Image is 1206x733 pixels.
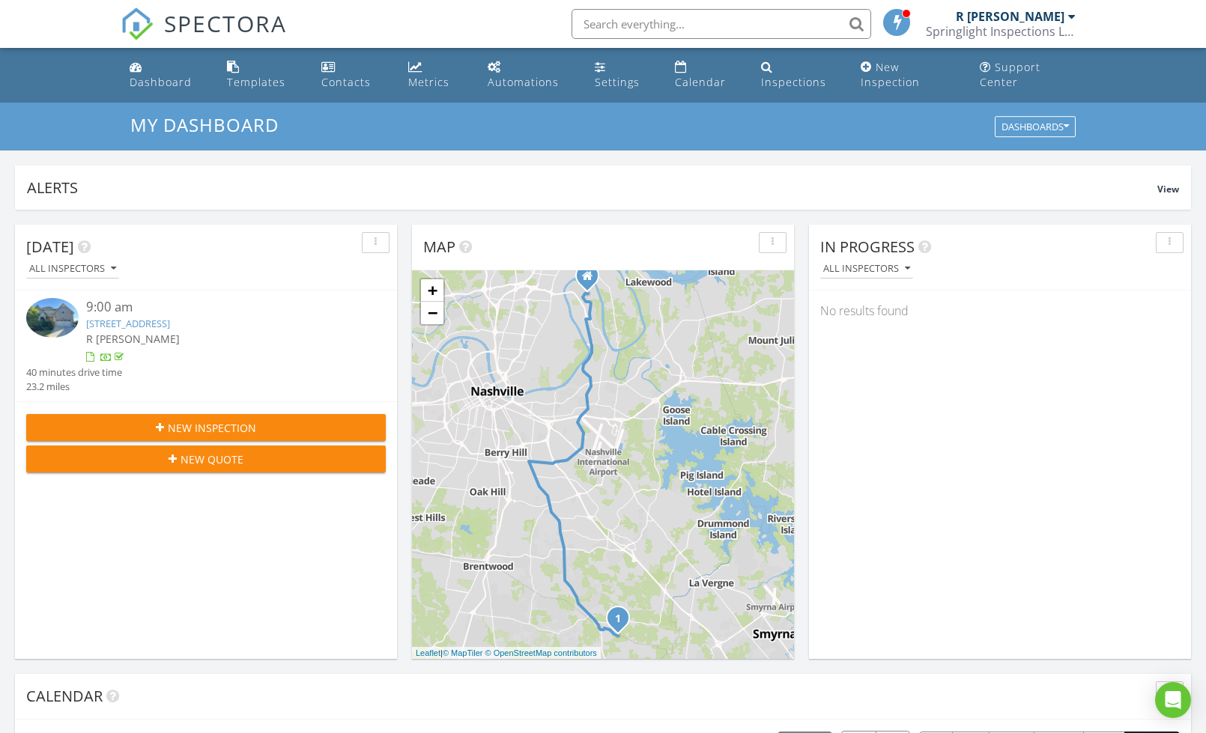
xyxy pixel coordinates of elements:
a: Leaflet [416,648,440,657]
div: 23.2 miles [26,380,122,394]
span: In Progress [820,237,915,257]
div: Calendar [675,75,726,89]
a: [STREET_ADDRESS] [86,317,170,330]
button: All Inspectors [820,259,913,279]
div: Support Center [980,60,1040,89]
div: Alerts [27,177,1157,198]
a: Settings [589,54,657,97]
a: © OpenStreetMap contributors [485,648,597,657]
a: Templates [221,54,303,97]
div: Dashboard [130,75,192,89]
a: Automations (Basic) [482,54,577,97]
div: Open Intercom Messenger [1155,682,1191,718]
div: Settings [595,75,640,89]
span: New Inspection [168,420,256,436]
div: Springlight Inspections LLC [926,24,1076,39]
a: Calendar [669,54,743,97]
div: No results found [809,291,1191,331]
a: Zoom out [421,302,443,324]
button: Dashboards [995,117,1076,138]
button: New Quote [26,445,386,472]
span: SPECTORA [164,7,287,39]
a: © MapTiler [443,648,483,657]
img: 9359966%2Fcover_photos%2FRAR0886yjk4e0330Yq8j%2Fsmall.jpg [26,298,79,337]
span: View [1157,183,1179,195]
div: All Inspectors [823,264,910,274]
a: SPECTORA [121,20,287,52]
span: Map [423,237,455,257]
button: New Inspection [26,414,386,441]
a: Inspections [755,54,843,97]
div: R [PERSON_NAME] [956,9,1064,24]
div: 2213 Kirkwall Dr, Nolensville, TN 37135 [618,618,627,627]
a: 9:00 am [STREET_ADDRESS] R [PERSON_NAME] 40 minutes drive time 23.2 miles [26,298,386,394]
div: All Inspectors [29,264,116,274]
div: Inspections [761,75,826,89]
div: 9:00 am [86,298,356,317]
input: Search everything... [572,9,871,39]
a: Contacts [315,54,390,97]
span: New Quote [181,451,243,467]
div: | [412,647,601,660]
div: New Inspection [861,60,920,89]
div: Contacts [321,75,371,89]
a: Zoom in [421,279,443,302]
i: 1 [615,614,621,624]
span: R [PERSON_NAME] [86,332,180,346]
span: Calendar [26,686,103,706]
div: Metrics [408,75,449,89]
span: [DATE] [26,237,74,257]
a: New Inspection [855,54,962,97]
div: 40 minutes drive time [26,365,122,380]
div: 4516 Hawthorn Dr, Nashville TN 37214 [587,276,596,285]
div: Automations [488,75,559,89]
span: My Dashboard [130,112,279,137]
div: Dashboards [1002,122,1069,133]
div: Templates [227,75,285,89]
button: All Inspectors [26,259,119,279]
a: Support Center [974,54,1082,97]
a: Metrics [402,54,470,97]
img: The Best Home Inspection Software - Spectora [121,7,154,40]
a: Dashboard [124,54,209,97]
